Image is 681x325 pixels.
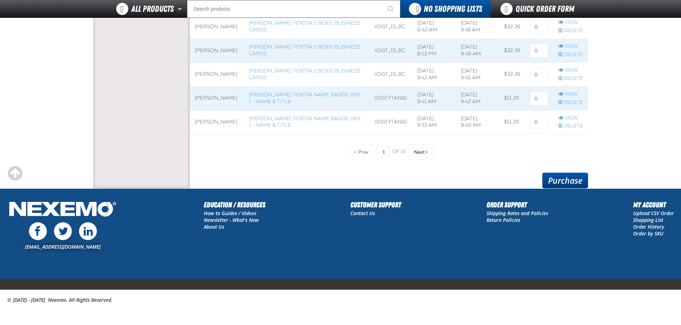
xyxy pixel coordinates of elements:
a: Order History [633,223,664,230]
td: VDGTYTANB1 [369,110,412,134]
input: Current page number [377,146,390,158]
a: Delete row action [558,99,583,106]
td: VDGT_1S_BC [369,39,412,63]
td: [DATE] 9:41 AM [412,86,456,110]
a: [PERSON_NAME] Toyota 1-sided Business Cards [249,68,360,81]
td: [DATE] 9:42 AM [456,86,499,110]
a: View row action [558,91,583,98]
td: [DATE] 9:40 AM [456,110,499,134]
td: [DATE] 9:49 AM [456,15,499,39]
span: All Products [131,2,174,15]
a: How to Guides / Videos [204,210,256,217]
h2: Education / Resources [204,199,265,210]
a: Delete row action [558,75,583,82]
input: 0 [530,67,548,82]
a: Delete row action [558,123,583,130]
a: View row action [558,43,583,50]
a: View row action [558,115,583,122]
span: of 10 [393,149,405,155]
td: $32.26 [499,15,525,39]
h2: Order Support [487,199,548,210]
td: [DATE] 8:42 AM [412,15,456,39]
input: 0 [530,91,548,106]
td: [DATE] 9:42 AM [412,62,456,86]
span: Next Page [414,149,425,155]
td: VDGT_1S_BC [369,62,412,86]
td: [PERSON_NAME] [190,39,244,63]
input: 0 [530,44,548,58]
a: About Us [204,223,224,230]
div: Scroll to the top [7,166,23,181]
a: Shopping List [633,217,663,223]
a: [EMAIL_ADDRESS][DOMAIN_NAME] [25,243,100,250]
h2: Customer Support [350,199,401,210]
td: [DATE] 9:48 AM [456,39,499,63]
a: Purchase [542,173,588,188]
a: Contact Us [350,210,375,217]
a: Shipping Rates and Policies [487,210,548,217]
a: View row action [558,19,583,26]
td: $32.26 [499,39,525,63]
td: $11.29 [499,110,525,134]
a: Delete row action [558,27,583,34]
td: [DATE] 9:45 AM [456,62,499,86]
td: [PERSON_NAME] [190,15,244,39]
input: 0 [530,115,548,129]
button: Next Page [408,144,434,160]
td: [DATE] 9:33 AM [412,110,456,134]
h2: My Account [633,199,674,210]
a: Newsletter - What's New [204,217,259,223]
a: [PERSON_NAME] Toyota 1-sided Business Cards [249,44,360,57]
td: $11.29 [499,86,525,110]
a: Delete row action [558,51,583,58]
a: Upload CSV Order [633,210,674,217]
a: [PERSON_NAME] Toyota 1-sided Business Cards [249,20,360,33]
a: View row action [558,67,583,74]
td: [PERSON_NAME] [190,110,244,134]
td: VDGT_1S_BC [369,15,412,39]
td: [PERSON_NAME] [190,86,244,110]
a: [PERSON_NAME] Toyota Name Badge Ver. 1 - Name & Title [249,92,362,105]
input: 0 [530,20,548,34]
td: VDGTYTANB1 [369,86,412,110]
span: No Shopping Lists [424,4,482,14]
td: [DATE] 8:13 PM [412,39,456,63]
td: [PERSON_NAME] [190,62,244,86]
a: Return Policies [487,217,520,223]
a: Order by SKU [633,230,663,237]
img: Nexemo Logo [7,199,118,220]
a: [PERSON_NAME] Toyota Name Badge Ver. 1 - Name & Title [249,116,362,128]
td: $32.26 [499,62,525,86]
